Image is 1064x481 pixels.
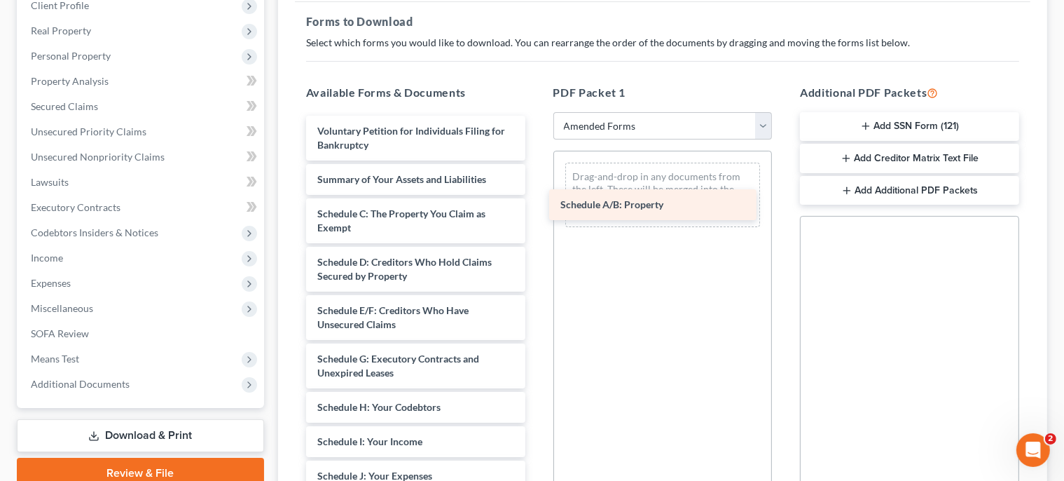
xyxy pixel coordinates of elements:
[20,195,264,220] a: Executory Contracts
[800,176,1019,205] button: Add Additional PDF Packets
[317,125,505,151] span: Voluntary Petition for Individuals Filing for Bankruptcy
[317,173,486,185] span: Summary of Your Assets and Liabilities
[17,419,264,452] a: Download & Print
[20,144,264,170] a: Unsecured Nonpriority Claims
[31,201,120,213] span: Executory Contracts
[20,170,264,195] a: Lawsuits
[31,100,98,112] span: Secured Claims
[20,119,264,144] a: Unsecured Priority Claims
[31,252,63,264] span: Income
[31,25,91,36] span: Real Property
[20,69,264,94] a: Property Analysis
[317,208,485,233] span: Schedule C: The Property You Claim as Exempt
[800,112,1019,142] button: Add SSN Form (121)
[31,277,71,289] span: Expenses
[306,84,525,101] h5: Available Forms & Documents
[31,226,158,238] span: Codebtors Insiders & Notices
[31,176,69,188] span: Lawsuits
[800,144,1019,173] button: Add Creditor Matrix Text File
[317,401,441,413] span: Schedule H: Your Codebtors
[306,13,1019,30] h5: Forms to Download
[31,378,130,390] span: Additional Documents
[317,435,422,447] span: Schedule I: Your Income
[31,327,89,339] span: SOFA Review
[31,302,93,314] span: Miscellaneous
[31,151,165,163] span: Unsecured Nonpriority Claims
[20,94,264,119] a: Secured Claims
[31,353,79,365] span: Means Test
[317,304,469,330] span: Schedule E/F: Creditors Who Have Unsecured Claims
[800,84,1019,101] h5: Additional PDF Packets
[565,163,761,227] div: Drag-and-drop in any documents from the left. These will be merged into the Petition PDF Packet. ...
[317,353,479,379] span: Schedule G: Executory Contracts and Unexpired Leases
[31,75,109,87] span: Property Analysis
[317,256,492,282] span: Schedule D: Creditors Who Hold Claims Secured by Property
[560,198,663,210] span: Schedule A/B: Property
[553,84,773,101] h5: PDF Packet 1
[1016,433,1050,467] iframe: Intercom live chat
[306,36,1019,50] p: Select which forms you would like to download. You can rearrange the order of the documents by dr...
[31,50,111,62] span: Personal Property
[31,126,146,137] span: Unsecured Priority Claims
[1045,433,1056,445] span: 2
[20,321,264,346] a: SOFA Review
